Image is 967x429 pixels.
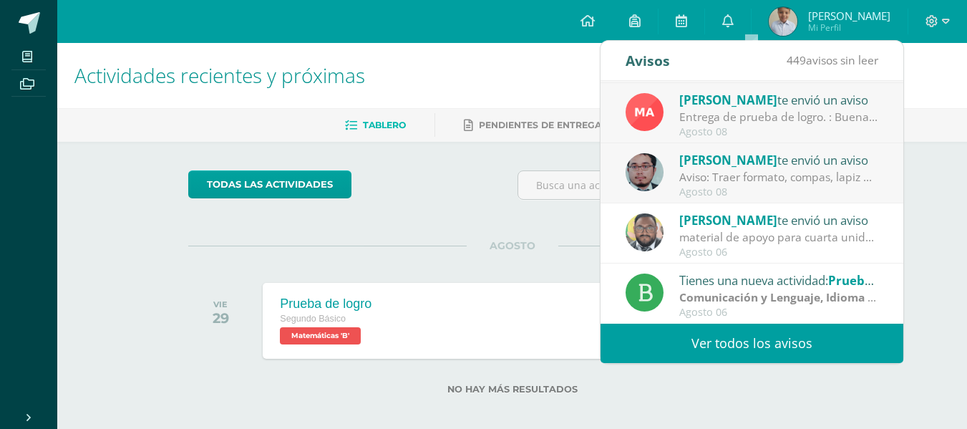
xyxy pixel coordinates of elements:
[679,289,878,306] div: | Prueba de Logro
[679,150,878,169] div: te envió un aviso
[601,324,903,363] a: Ver todos los avisos
[679,152,777,168] span: [PERSON_NAME]
[679,186,878,198] div: Agosto 08
[213,309,229,327] div: 29
[626,213,664,251] img: 712781701cd376c1a616437b5c60ae46.png
[213,299,229,309] div: VIE
[679,229,878,246] div: material de apoyo para cuarta unidad : descargar material de apoyo y leer
[679,109,878,125] div: Entrega de prueba de logro. : Buenas tardes, estimados estudiantes y padres de familia. Por este ...
[626,153,664,191] img: 5fac68162d5e1b6fbd390a6ac50e103d.png
[769,7,797,36] img: 723fe64d66d8808a89229e34bf026508.png
[679,169,878,185] div: Aviso: Traer formato, compas, lapiz 6B para ejercicio
[808,9,890,23] span: [PERSON_NAME]
[626,41,670,80] div: Avisos
[679,211,878,229] div: te envió un aviso
[464,114,601,137] a: Pendientes de entrega
[679,271,878,289] div: Tienes una nueva actividad:
[280,327,361,344] span: Matemáticas 'B'
[679,92,777,108] span: [PERSON_NAME]
[518,171,835,199] input: Busca una actividad próxima aquí...
[188,170,351,198] a: todas las Actividades
[679,90,878,109] div: te envió un aviso
[626,93,664,131] img: 0fd6451cf16eae051bb176b5d8bc5f11.png
[467,239,558,252] span: AGOSTO
[188,384,836,395] label: No hay más resultados
[787,52,806,68] span: 449
[74,62,365,89] span: Actividades recientes y próximas
[363,120,406,130] span: Tablero
[679,212,777,228] span: [PERSON_NAME]
[679,246,878,259] div: Agosto 06
[679,289,911,305] strong: Comunicación y Lenguaje, Idioma Español
[808,21,890,34] span: Mi Perfil
[679,126,878,138] div: Agosto 08
[679,307,878,319] div: Agosto 06
[828,272,923,289] span: Prueba de logro
[345,114,406,137] a: Tablero
[787,52,878,68] span: avisos sin leer
[280,314,346,324] span: Segundo Básico
[280,297,371,312] div: Prueba de logro
[479,120,601,130] span: Pendientes de entrega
